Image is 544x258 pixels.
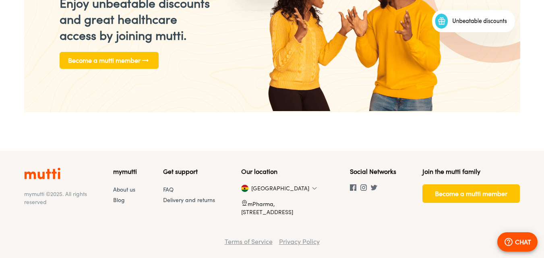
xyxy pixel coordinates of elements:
[435,188,507,199] span: Become a mutti member
[360,185,371,192] a: Instagram
[360,184,367,191] img: Instagram
[225,237,273,246] a: Terms of Service
[113,186,135,193] a: About us
[163,167,215,176] h5: Get support
[241,200,248,206] img: Location
[279,237,320,246] a: Privacy Policy
[163,186,174,193] a: FAQ
[497,232,538,252] button: CHAT
[241,200,324,216] p: mPharma, [STREET_ADDRESS]
[113,196,125,203] a: Blog
[371,185,381,192] a: Twitter
[515,237,531,247] p: CHAT
[422,184,520,203] button: Become a mutti member
[422,167,520,176] h5: Join the mutti family
[350,167,396,176] h5: Social Networks
[24,167,60,180] img: Logo
[312,186,317,191] img: Dropdown
[350,184,356,191] img: Facebook
[113,167,137,176] h5: mymutti
[163,196,215,203] a: Delivery and returns
[24,190,87,206] p: mymutti © 2025 . All rights reserved
[350,185,360,192] a: Facebook
[241,184,253,192] section: [GEOGRAPHIC_DATA]
[60,52,159,69] button: Become a mutti member
[241,185,248,192] img: Ghana
[68,55,150,66] span: Become a mutti member
[371,184,377,191] img: Twitter
[241,167,324,176] h5: Our location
